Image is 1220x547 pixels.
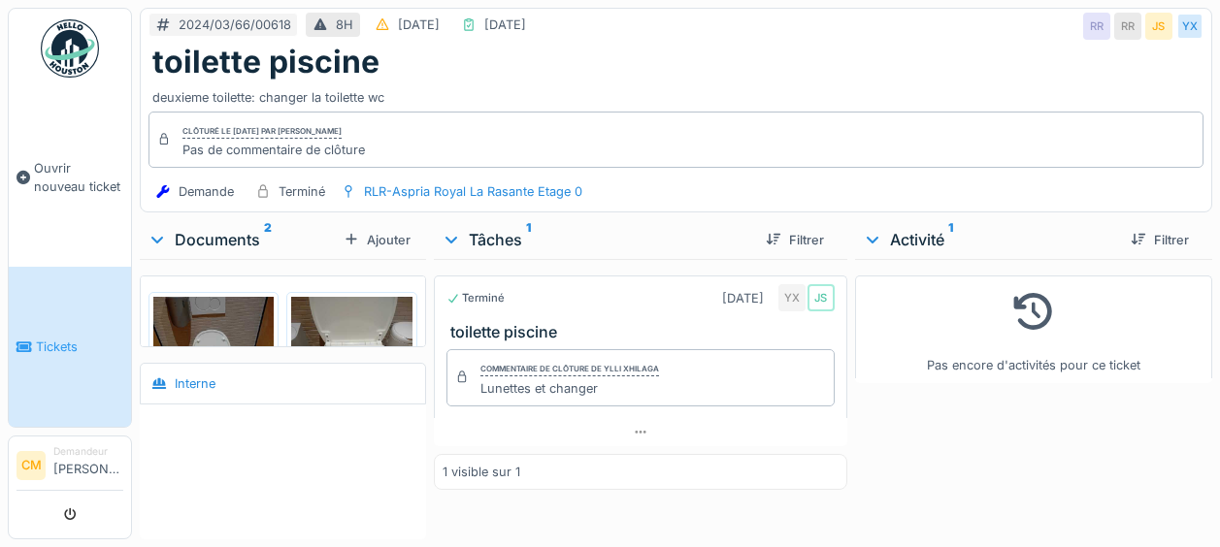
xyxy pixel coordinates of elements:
div: JS [808,284,835,311]
div: Terminé [446,290,505,306]
div: Ajouter [336,227,418,253]
img: n9p8ayhgdpxgdupsvjyqmycf4vxi [291,297,412,458]
div: YX [778,284,806,311]
div: Commentaire de clôture de Ylli Xhilaga [480,363,659,376]
div: [DATE] [398,16,440,34]
div: 1 visible sur 1 [443,463,520,481]
div: RLR-Aspria Royal La Rasante Etage 0 [364,182,582,201]
div: Tâches [442,228,750,251]
div: Demandeur [53,444,123,459]
div: Documents [148,228,336,251]
div: 2024/03/66/00618 [179,16,291,34]
div: JS [1145,13,1172,40]
div: RR [1114,13,1141,40]
div: Pas de commentaire de clôture [182,141,365,159]
div: RR [1083,13,1110,40]
div: YX [1176,13,1204,40]
div: Interne [175,374,215,393]
div: deuxieme toilette: changer la toilette wc [152,80,1200,107]
h3: toilette piscine [450,323,839,341]
div: Filtrer [1123,227,1197,253]
img: Badge_color-CXgf-gQk.svg [41,19,99,78]
a: Ouvrir nouveau ticket [9,88,131,267]
h1: toilette piscine [152,44,379,80]
div: [DATE] [722,289,764,307]
div: [DATE] [484,16,526,34]
span: Ouvrir nouveau ticket [34,159,123,196]
li: [PERSON_NAME] [53,444,123,486]
div: Clôturé le [DATE] par [PERSON_NAME] [182,125,342,139]
sup: 1 [526,228,531,251]
li: CM [16,451,46,480]
img: bn1xob51fl1vpraxty32qu0ztdmo [153,297,274,458]
a: Tickets [9,267,131,427]
div: 8H [336,16,353,34]
sup: 2 [264,228,272,251]
div: Pas encore d'activités pour ce ticket [868,284,1200,374]
div: Lunettes et changer [480,379,659,398]
div: Terminé [279,182,325,201]
div: Activité [863,228,1115,251]
sup: 1 [948,228,953,251]
div: Demande [179,182,234,201]
a: CM Demandeur[PERSON_NAME] [16,444,123,491]
span: Tickets [36,338,123,356]
div: Filtrer [758,227,832,253]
